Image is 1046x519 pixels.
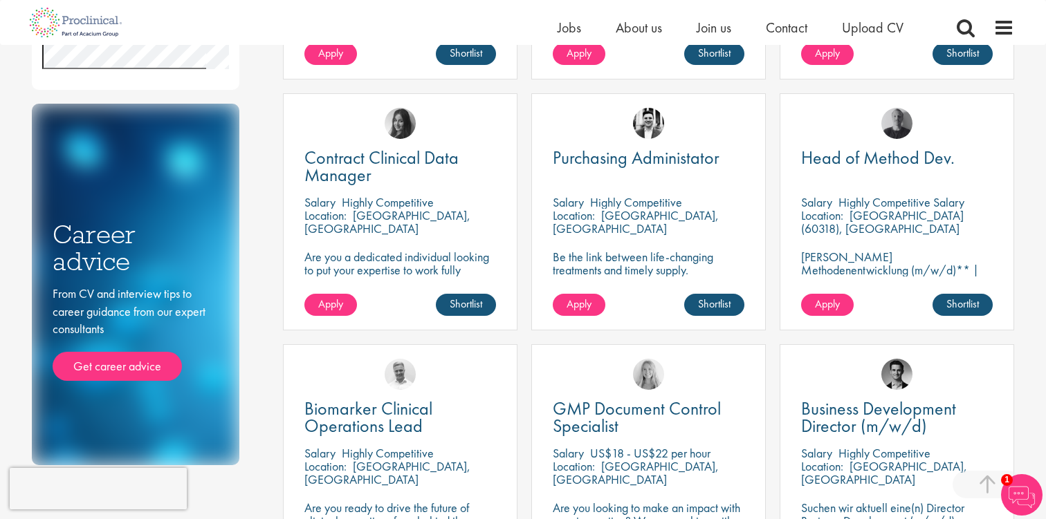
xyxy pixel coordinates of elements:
span: GMP Document Control Specialist [553,397,721,437]
p: [GEOGRAPHIC_DATA], [GEOGRAPHIC_DATA] [304,458,470,487]
a: Apply [553,43,605,65]
p: Highly Competitive [838,445,930,461]
a: Apply [304,294,357,316]
span: Apply [567,46,591,60]
a: Join us [697,19,731,37]
a: Business Development Director (m/w/d) [801,400,993,435]
a: GMP Document Control Specialist [553,400,744,435]
h3: Career advice [53,221,219,274]
span: Location: [304,458,347,474]
p: Be the link between life-changing treatments and timely supply. [553,250,744,276]
span: Apply [815,296,840,311]
img: Felix Zimmer [881,108,912,139]
a: Apply [553,294,605,316]
p: [GEOGRAPHIC_DATA], [GEOGRAPHIC_DATA] [801,458,967,487]
p: [GEOGRAPHIC_DATA] (60318), [GEOGRAPHIC_DATA] [801,207,964,236]
span: Salary [801,194,832,210]
a: Contact [766,19,807,37]
a: Shortlist [436,294,496,316]
p: [GEOGRAPHIC_DATA], [GEOGRAPHIC_DATA] [553,207,719,236]
a: Shortlist [933,294,993,316]
p: Highly Competitive [342,445,434,461]
span: Salary [801,445,832,461]
img: Shannon Briggs [633,359,664,390]
p: [PERSON_NAME] Methodenentwicklung (m/w/d)** | Dauerhaft | Biowissenschaften | [GEOGRAPHIC_DATA] (... [801,250,993,316]
span: Salary [553,194,584,210]
span: Salary [304,194,336,210]
a: Shortlist [684,43,744,65]
a: Purchasing Administator [553,149,744,167]
span: Apply [815,46,840,60]
a: Upload CV [842,19,903,37]
a: Apply [801,43,854,65]
p: Highly Competitive [342,194,434,210]
span: Business Development Director (m/w/d) [801,397,956,437]
a: Get career advice [53,352,182,381]
img: Chatbot [1001,474,1043,516]
a: Biomarker Clinical Operations Lead [304,400,496,435]
img: Heidi Hennigan [385,108,416,139]
span: Biomarker Clinical Operations Lead [304,397,432,437]
a: About us [616,19,662,37]
span: Location: [553,207,595,223]
a: Shortlist [436,43,496,65]
span: 1 [1001,474,1013,486]
p: [GEOGRAPHIC_DATA], [GEOGRAPHIC_DATA] [553,458,719,487]
a: Shortlist [933,43,993,65]
a: Head of Method Dev. [801,149,993,167]
a: Contract Clinical Data Manager [304,149,496,184]
p: Highly Competitive [590,194,682,210]
span: Salary [553,445,584,461]
img: Max Slevogt [881,359,912,390]
a: Apply [801,294,854,316]
span: Location: [553,458,595,474]
span: Apply [318,46,343,60]
span: Salary [304,445,336,461]
img: Edward Little [633,108,664,139]
span: Location: [801,458,843,474]
div: From CV and interview tips to career guidance from our expert consultants [53,285,219,381]
p: Are you a dedicated individual looking to put your expertise to work fully flexibly in a remote p... [304,250,496,290]
p: Highly Competitive Salary [838,194,964,210]
span: Purchasing Administator [553,146,719,169]
span: Location: [304,207,347,223]
p: US$18 - US$22 per hour [590,445,710,461]
a: Jobs [558,19,581,37]
span: Head of Method Dev. [801,146,955,169]
p: [GEOGRAPHIC_DATA], [GEOGRAPHIC_DATA] [304,207,470,236]
a: Shortlist [684,294,744,316]
span: Contract Clinical Data Manager [304,146,459,187]
span: Apply [318,296,343,311]
a: Apply [304,43,357,65]
img: Joshua Bye [385,359,416,390]
span: Location: [801,207,843,223]
span: Apply [567,296,591,311]
iframe: reCAPTCHA [10,468,187,509]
